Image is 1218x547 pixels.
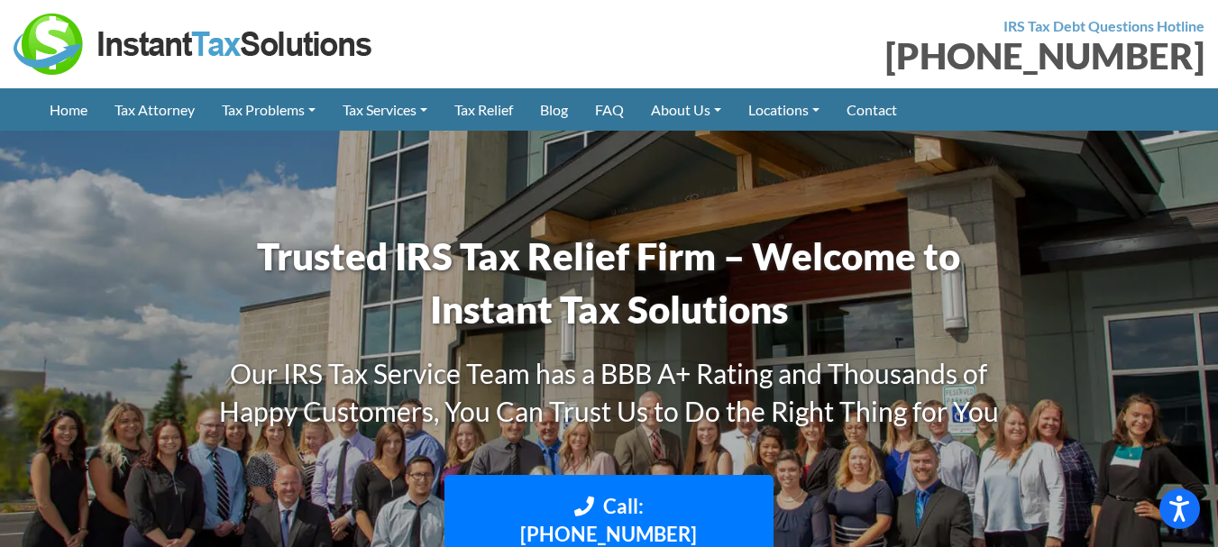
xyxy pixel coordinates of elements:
a: Locations [735,88,833,131]
img: Instant Tax Solutions Logo [14,14,374,75]
a: Instant Tax Solutions Logo [14,33,374,50]
a: FAQ [582,88,637,131]
strong: IRS Tax Debt Questions Hotline [1003,17,1204,34]
a: Tax Problems [208,88,329,131]
a: Tax Services [329,88,441,131]
a: About Us [637,88,735,131]
h1: Trusted IRS Tax Relief Firm – Welcome to Instant Tax Solutions [195,230,1024,336]
a: Home [36,88,101,131]
h3: Our IRS Tax Service Team has a BBB A+ Rating and Thousands of Happy Customers, You Can Trust Us t... [195,354,1024,430]
a: Contact [833,88,911,131]
div: [PHONE_NUMBER] [623,38,1205,74]
a: Tax Relief [441,88,527,131]
a: Blog [527,88,582,131]
a: Tax Attorney [101,88,208,131]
